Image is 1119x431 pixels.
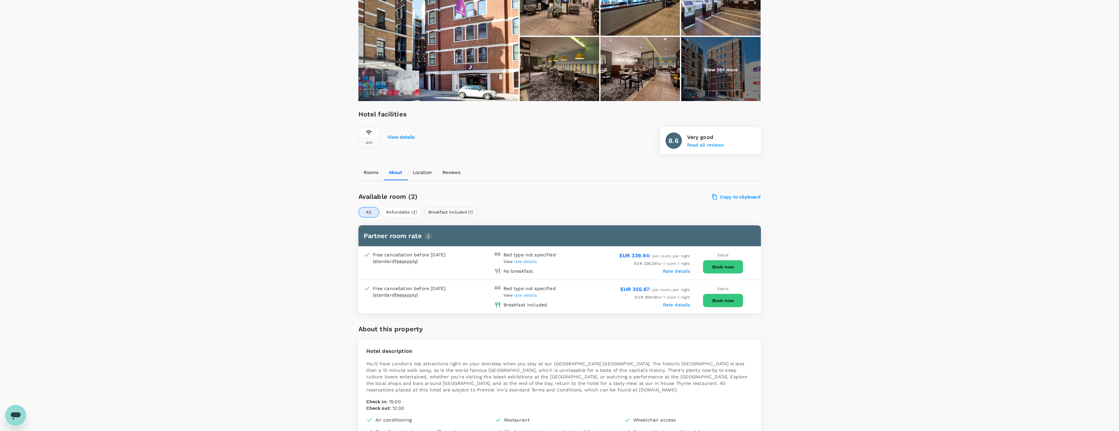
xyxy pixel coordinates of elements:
[620,287,690,292] span: / per room, per night
[520,37,599,102] img: Interior Restaurant
[514,259,537,264] span: rate details
[358,109,415,119] h6: Hotel facilities
[703,260,743,274] button: Book now
[366,399,387,404] span: Check in :
[503,293,537,298] span: View
[395,259,404,264] span: fees
[633,417,676,423] span: Wheelchair access
[717,253,729,257] span: Sabre
[663,268,690,274] label: Rate details
[635,295,656,300] span: EUR 354.18
[681,37,761,102] img: Exterior
[494,285,501,292] img: double-bed-icon
[704,66,738,73] p: View 28+ more
[514,293,537,298] span: rate details
[373,285,461,298] div: Free cancellation before [DATE] (standard apply)
[5,405,26,426] iframe: Button to launch messaging window
[373,251,461,265] div: Free cancellation before [DATE] (standard apply)
[601,37,680,102] img: Interior Restaurant
[503,259,537,264] span: View
[366,398,753,405] p: 15:00
[424,207,477,217] button: Breakfast Included (1)
[366,405,391,411] span: Check out :
[634,261,690,266] span: for 1 room 1 night
[503,302,547,308] div: Breakfast included
[635,295,690,300] span: for 1 room 1 night
[503,268,533,274] div: No breakfast
[494,251,501,258] img: double-bed-icon
[366,347,753,355] p: Hotel description
[663,302,690,307] label: Rate details
[504,417,530,423] span: Restaurant
[687,143,724,148] button: Read all reviews
[619,252,650,259] span: EUR 339.94
[717,286,729,291] span: Sabre
[389,169,402,176] p: About
[366,405,753,411] p: 12:00
[366,141,372,145] div: Wifi
[703,294,743,307] button: Book now
[375,417,412,423] span: Air conditioning
[358,324,423,334] h6: About this property
[358,207,379,217] button: All
[413,169,432,176] p: Location
[503,285,556,292] div: Bed type not specified
[687,133,724,141] p: Very good
[619,254,690,258] span: / per room, per night
[503,251,556,258] div: Bed type not specified
[395,292,404,298] span: fees
[358,191,592,202] h6: Available room (2)
[364,231,756,241] h6: Partner room rate
[387,135,415,140] button: View details
[424,233,432,240] img: info-tooltip-icon
[634,261,656,266] span: EUR 338.25
[712,194,761,200] label: Copy to clipboard
[364,169,378,176] p: Rooms
[668,135,678,146] h6: 8.6
[382,207,421,217] button: Refundable (2)
[620,286,650,292] span: EUR 355.87
[442,169,460,176] p: Reviews
[366,360,753,393] p: You'll have London's top attractions right on your doorstep when you stay at our [GEOGRAPHIC_DATA...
